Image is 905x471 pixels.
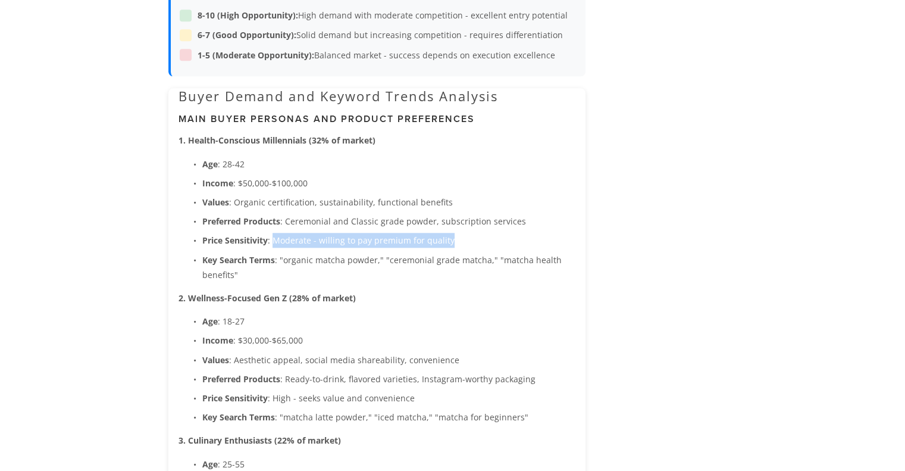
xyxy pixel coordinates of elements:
p: : Moderate - willing to pay premium for quality [202,233,575,248]
h3: Main Buyer Personas and Product Preferences [179,113,575,124]
p: : $30,000-$65,000 [202,333,575,348]
span: High demand with moderate competition - excellent entry potential [198,8,568,23]
p: : 18-27 [202,314,575,329]
strong: Income [202,177,233,189]
strong: 1-5 (Moderate Opportunity): [198,49,314,61]
strong: 3. Culinary Enthusiasts (22% of market) [179,435,341,446]
p: : High - seeks value and convenience [202,391,575,406]
h2: Buyer Demand and Keyword Trends Analysis [179,88,575,104]
p: : 28-42 [202,157,575,171]
p: : "matcha latte powder," "iced matcha," "matcha for beginners" [202,410,575,425]
p: : Ceremonial and Classic grade powder, subscription services [202,214,575,229]
p: : Aesthetic appeal, social media shareability, convenience [202,353,575,367]
strong: Price Sensitivity [202,235,268,246]
p: : Ready-to-drink, flavored varieties, Instagram-worthy packaging [202,372,575,386]
strong: Age [202,158,218,170]
strong: Key Search Terms [202,411,275,423]
span: Balanced market - success depends on execution excellence [198,48,555,63]
strong: Values [202,354,229,366]
strong: Preferred Products [202,373,280,385]
strong: Age [202,458,218,470]
p: : Organic certification, sustainability, functional benefits [202,195,575,210]
strong: Key Search Terms [202,254,275,266]
strong: 1. Health-Conscious Millennials (32% of market) [179,135,375,146]
strong: 2. Wellness-Focused Gen Z (28% of market) [179,292,356,304]
strong: Income [202,335,233,346]
strong: 6-7 (Good Opportunity): [198,29,296,40]
strong: Price Sensitivity [202,392,268,404]
strong: Preferred Products [202,216,280,227]
strong: Values [202,196,229,208]
strong: 8-10 (High Opportunity): [198,10,298,21]
span: Solid demand but increasing competition - requires differentiation [198,27,563,42]
p: : "organic matcha powder," "ceremonial grade matcha," "matcha health benefits" [202,252,575,282]
p: : $50,000-$100,000 [202,176,575,191]
strong: Age [202,316,218,327]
